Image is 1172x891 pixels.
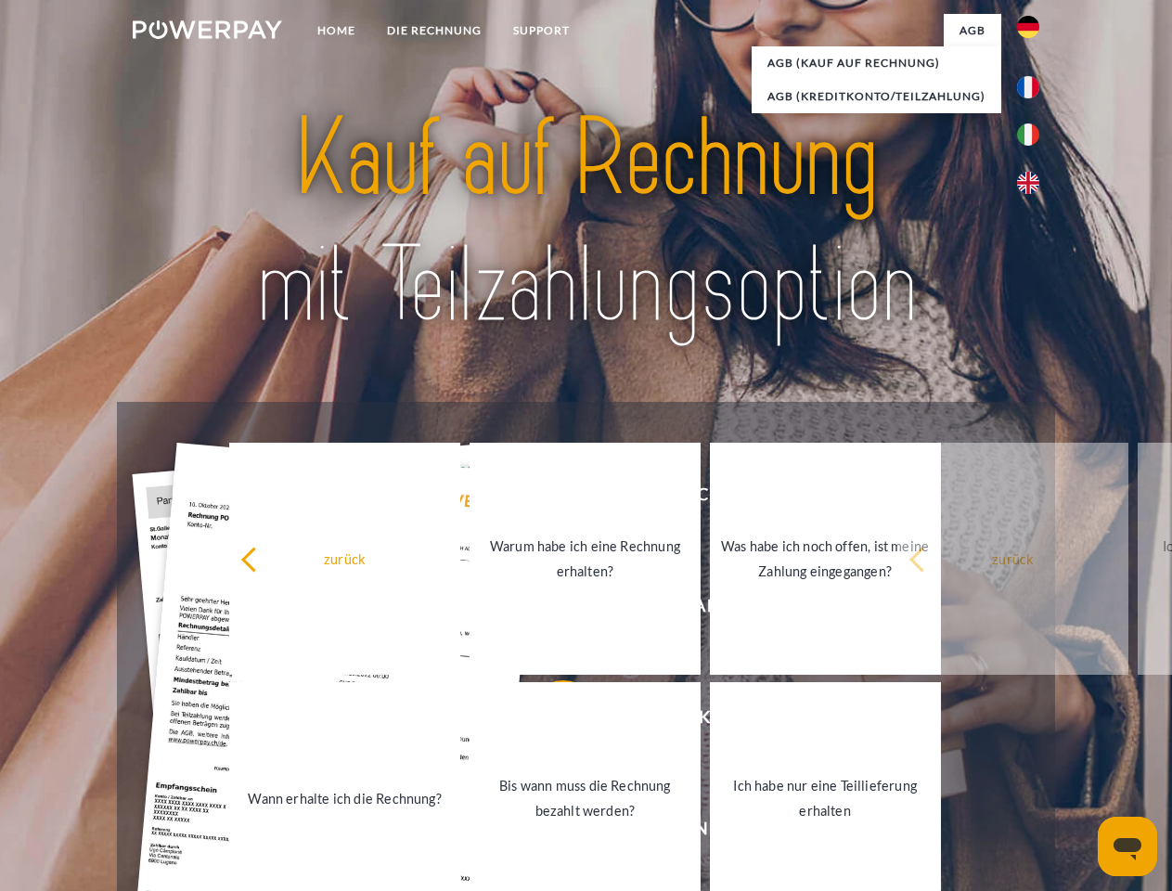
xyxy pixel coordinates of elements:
[371,14,497,47] a: DIE RECHNUNG
[721,534,930,584] div: Was habe ich noch offen, ist meine Zahlung eingegangen?
[240,785,449,810] div: Wann erhalte ich die Rechnung?
[481,773,689,823] div: Bis wann muss die Rechnung bezahlt werden?
[133,20,282,39] img: logo-powerpay-white.svg
[240,546,449,571] div: zurück
[1017,76,1039,98] img: fr
[1017,123,1039,146] img: it
[177,89,995,355] img: title-powerpay_de.svg
[497,14,586,47] a: SUPPORT
[1017,172,1039,194] img: en
[1017,16,1039,38] img: de
[710,443,941,675] a: Was habe ich noch offen, ist meine Zahlung eingegangen?
[944,14,1001,47] a: agb
[302,14,371,47] a: Home
[721,773,930,823] div: Ich habe nur eine Teillieferung erhalten
[908,546,1117,571] div: zurück
[752,80,1001,113] a: AGB (Kreditkonto/Teilzahlung)
[481,534,689,584] div: Warum habe ich eine Rechnung erhalten?
[1098,817,1157,876] iframe: Schaltfläche zum Öffnen des Messaging-Fensters
[752,46,1001,80] a: AGB (Kauf auf Rechnung)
